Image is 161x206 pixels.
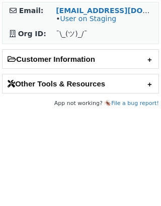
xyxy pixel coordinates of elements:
[2,98,159,109] footer: App not working? 🪳
[56,15,116,23] span: •
[60,15,116,23] a: User on Staging
[18,30,46,38] strong: Org ID:
[111,100,159,107] a: File a bug report!
[3,50,158,68] h2: Customer Information
[19,7,44,15] strong: Email:
[56,30,87,38] span: ¯\_(ツ)_/¯
[3,74,158,93] h2: Other Tools & Resources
